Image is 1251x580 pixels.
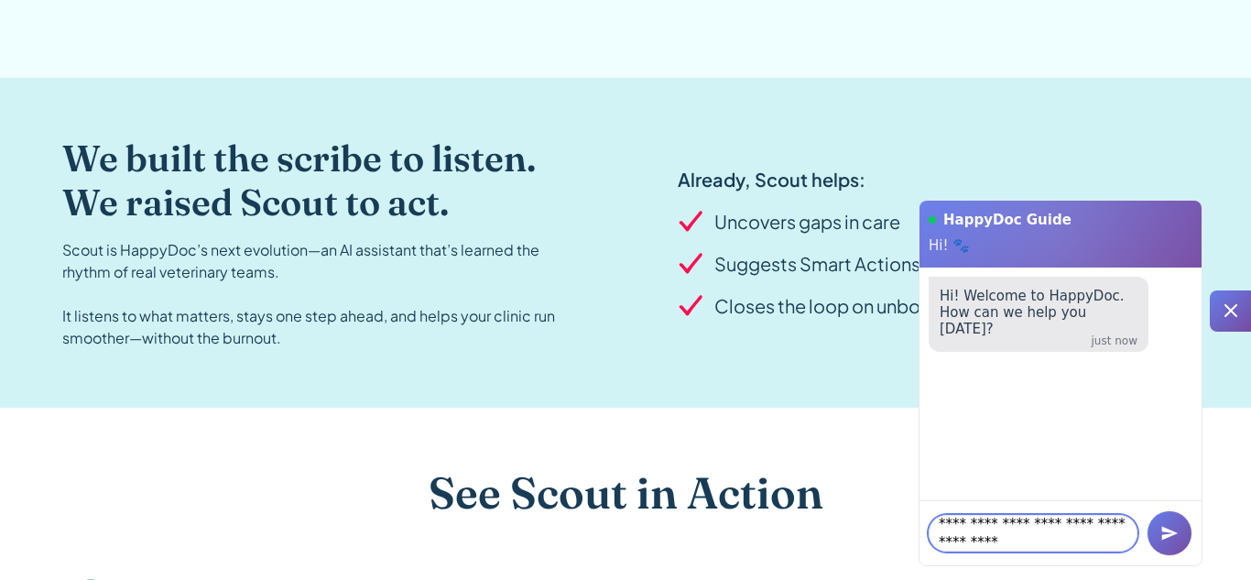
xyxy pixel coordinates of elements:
div: Scout is HappyDoc’s next evolution—an AI assistant that’s learned the rhythm of real veterinary t... [62,239,589,349]
img: Checkmark [678,295,707,318]
img: Checkmark [678,253,707,276]
div: Already, Scout helps: [678,166,1173,193]
h2: We built the scribe to listen. We raised Scout to act. [62,137,589,224]
div: Uncovers gaps in care [714,208,900,235]
div: Suggests Smart Actions to follow up on the gaps [714,250,1126,278]
h2: See Scout in Action [429,466,823,520]
img: Checkmark [678,211,707,234]
div: Closes the loop on unbooked services and treatments [714,292,1173,320]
